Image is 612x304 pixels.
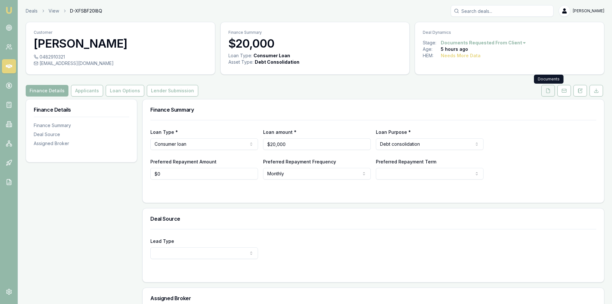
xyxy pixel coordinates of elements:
[106,85,144,97] button: Loan Options
[34,107,129,112] h3: Finance Details
[441,52,481,59] div: Needs More Data
[263,129,297,135] label: Loan amount *
[228,37,402,50] h3: $20,000
[26,85,68,97] button: Finance Details
[423,46,441,52] div: Age:
[423,30,596,35] p: Deal Dynamics
[376,159,436,164] label: Preferred Repayment Term
[150,168,258,180] input: $
[255,59,299,65] div: Debt Consolidation
[228,30,402,35] p: Finance Summary
[573,8,604,14] span: [PERSON_NAME]
[376,129,411,135] label: Loan Purpose *
[441,46,468,52] div: 5 hours ago
[423,52,441,59] div: HEM:
[146,85,200,97] a: Lender Submission
[26,85,70,97] a: Finance Details
[70,8,102,14] span: D-XFSBF20I8Q
[441,40,527,46] button: Documents Requested From Client
[34,60,207,67] div: [EMAIL_ADDRESS][DOMAIN_NAME]
[150,216,596,221] h3: Deal Source
[253,52,290,59] div: Consumer Loan
[147,85,198,97] button: Lender Submission
[228,52,252,59] div: Loan Type:
[150,296,596,301] h3: Assigned Broker
[150,238,174,244] label: Lead Type
[34,30,207,35] p: Customer
[34,140,129,147] div: Assigned Broker
[34,54,207,60] div: 0482910321
[26,8,102,14] nav: breadcrumb
[71,85,103,97] button: Applicants
[26,8,38,14] a: Deals
[150,107,596,112] h3: Finance Summary
[228,59,253,65] div: Asset Type :
[150,129,178,135] label: Loan Type *
[5,6,13,14] img: emu-icon-u.png
[263,159,336,164] label: Preferred Repayment Frequency
[423,40,441,46] div: Stage:
[104,85,146,97] a: Loan Options
[263,138,371,150] input: $
[451,5,554,17] input: Search deals
[534,75,563,84] div: Documents
[34,37,207,50] h3: [PERSON_NAME]
[49,8,59,14] a: View
[70,85,104,97] a: Applicants
[34,131,129,138] div: Deal Source
[34,122,129,129] div: Finance Summary
[150,159,217,164] label: Preferred Repayment Amount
